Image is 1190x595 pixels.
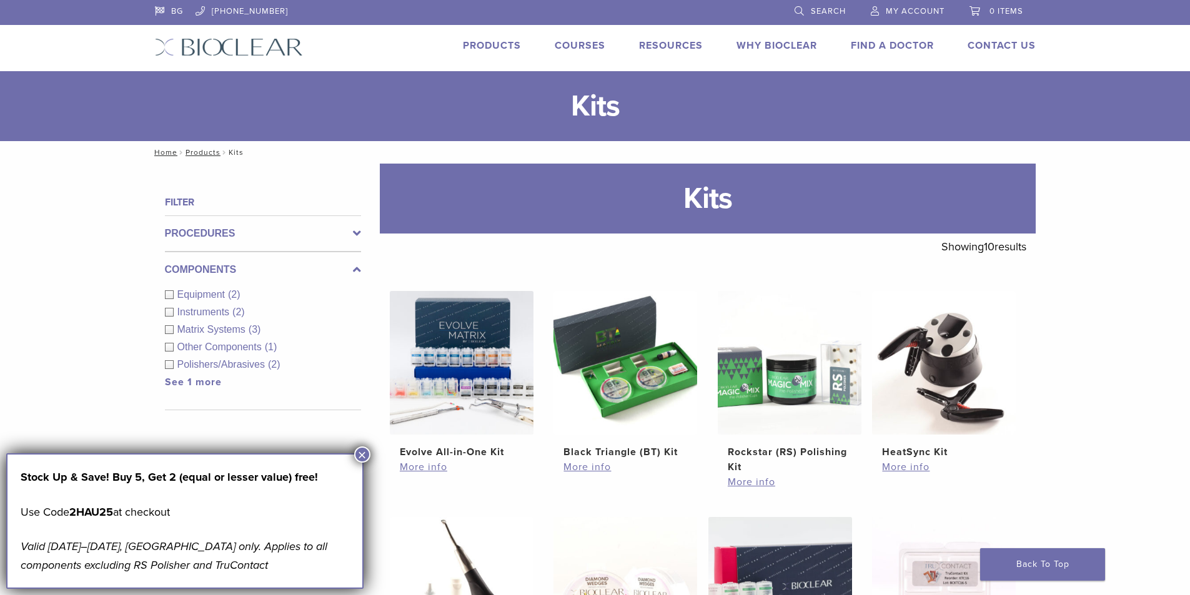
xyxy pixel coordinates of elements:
span: Equipment [177,289,229,300]
span: (3) [249,324,261,335]
span: (2) [268,359,280,370]
nav: Kits [146,141,1045,164]
img: Bioclear [155,38,303,56]
a: Resources [639,39,703,52]
img: Evolve All-in-One Kit [390,291,533,435]
span: (2) [228,289,240,300]
a: See 1 more [165,376,222,388]
button: Close [354,446,370,463]
span: / [221,149,229,155]
a: Products [463,39,521,52]
h2: Evolve All-in-One Kit [400,445,523,460]
span: / [177,149,186,155]
a: Contact Us [968,39,1036,52]
p: Showing results [941,234,1026,260]
h4: Filter [165,195,361,210]
a: Evolve All-in-One KitEvolve All-in-One Kit [389,291,535,460]
h1: Kits [380,164,1036,234]
a: Back To Top [980,548,1105,581]
span: Polishers/Abrasives [177,359,269,370]
img: HeatSync Kit [872,291,1016,435]
a: Home [151,148,177,157]
span: Matrix Systems [177,324,249,335]
span: Search [811,6,846,16]
em: Valid [DATE]–[DATE], [GEOGRAPHIC_DATA] only. Applies to all components excluding RS Polisher and ... [21,539,327,572]
a: More info [882,460,1006,475]
strong: Stock Up & Save! Buy 5, Get 2 (equal or lesser value) free! [21,470,318,484]
p: Use Code at checkout [21,503,349,521]
span: Instruments [177,307,233,317]
a: Black Triangle (BT) KitBlack Triangle (BT) Kit [553,291,698,460]
img: Black Triangle (BT) Kit [553,291,697,435]
span: (1) [265,342,277,352]
span: Other Components [177,342,265,352]
a: More info [728,475,851,489]
a: Why Bioclear [736,39,817,52]
h2: Rockstar (RS) Polishing Kit [728,445,851,475]
span: 10 [984,240,994,253]
span: 0 items [989,6,1023,16]
h2: HeatSync Kit [882,445,1006,460]
a: Courses [555,39,605,52]
label: Components [165,262,361,277]
strong: 2HAU25 [69,505,113,519]
a: More info [400,460,523,475]
a: Products [186,148,221,157]
a: Rockstar (RS) Polishing KitRockstar (RS) Polishing Kit [717,291,863,475]
a: More info [563,460,687,475]
a: HeatSync KitHeatSync Kit [871,291,1017,460]
h2: Black Triangle (BT) Kit [563,445,687,460]
label: Procedures [165,226,361,241]
a: Find A Doctor [851,39,934,52]
span: My Account [886,6,945,16]
span: (2) [232,307,245,317]
img: Rockstar (RS) Polishing Kit [718,291,861,435]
